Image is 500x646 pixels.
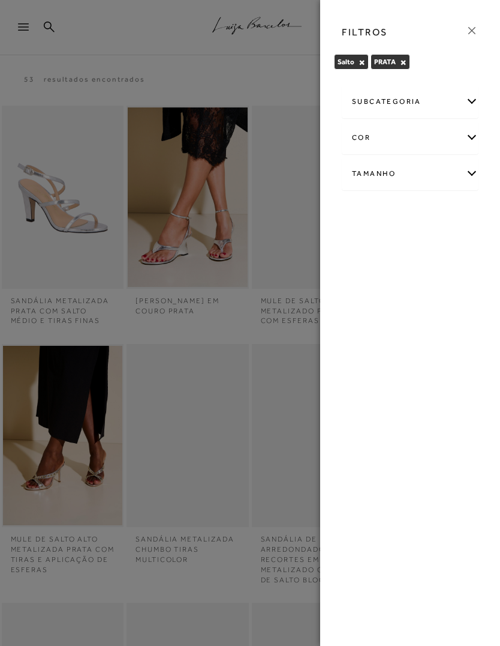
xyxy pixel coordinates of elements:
div: cor [342,122,478,154]
div: Tamanho [342,158,478,190]
span: PRATA [374,58,396,66]
button: Salto Close [359,58,365,67]
span: Salto [338,58,354,66]
h3: FILTROS [342,25,388,39]
div: subcategoria [342,86,478,118]
button: PRATA Close [400,58,406,67]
